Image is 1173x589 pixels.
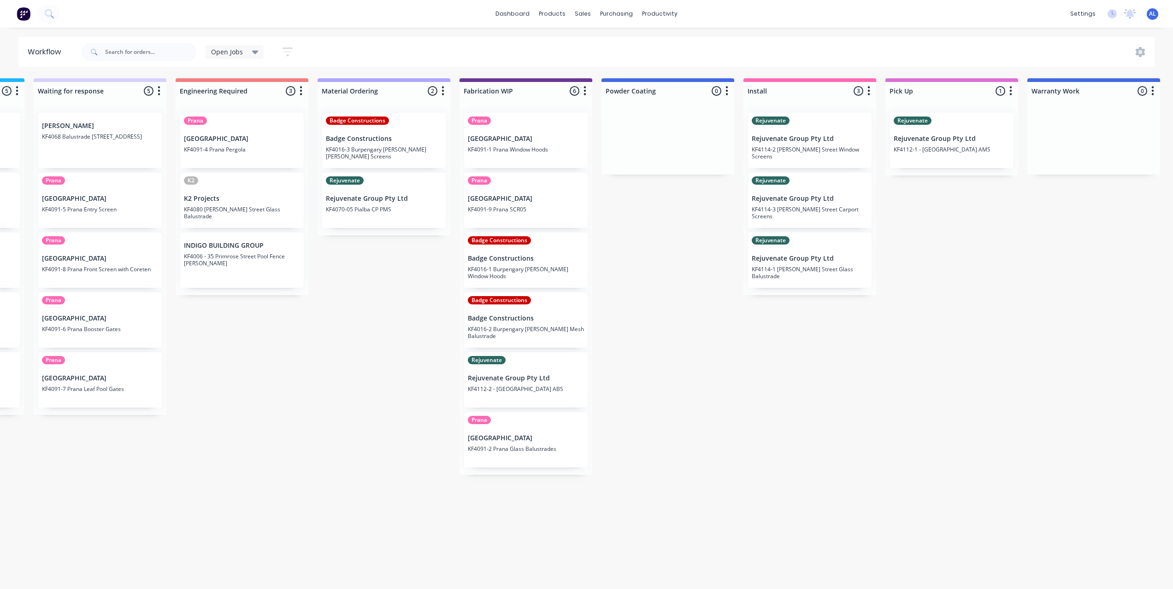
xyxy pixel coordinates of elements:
[184,195,300,203] p: K2 Projects
[595,7,637,21] div: purchasing
[890,113,1014,168] div: RejuvenateRejuvenate Group Pty LtdKF4112-1 - [GEOGRAPHIC_DATA] AMS
[468,266,584,280] p: KF4016-1 Burpengary [PERSON_NAME] Window Hoods
[42,195,158,203] p: [GEOGRAPHIC_DATA]
[184,146,300,153] p: KF4091-4 Prana Pergola
[464,412,588,467] div: Prana[GEOGRAPHIC_DATA]KF4091-2 Prana Glass Balustrades
[752,236,790,245] div: Rejuvenate
[42,122,158,130] p: [PERSON_NAME]
[752,206,868,220] p: KF4114-3 [PERSON_NAME] Street Carport Screens
[468,374,584,382] p: Rejuvenate Group Pty Ltd
[468,236,531,245] div: Badge Constructions
[468,195,584,203] p: [GEOGRAPHIC_DATA]
[42,356,65,364] div: Prana
[211,47,243,57] span: Open Jobs
[38,292,162,348] div: Prana[GEOGRAPHIC_DATA]KF4091-6 Prana Booster Gates
[38,173,162,228] div: Prana[GEOGRAPHIC_DATA]KF4091-5 Prana Entry Screen
[38,113,162,168] div: [PERSON_NAME]KF4068 Balustrade [STREET_ADDRESS]
[42,315,158,322] p: [GEOGRAPHIC_DATA]
[42,296,65,304] div: Prana
[28,47,65,58] div: Workflow
[326,206,442,213] p: KF4070-05 Pialba CP PMS
[322,173,446,228] div: RejuvenateRejuvenate Group Pty LtdKF4070-05 Pialba CP PMS
[180,113,304,168] div: Prana[GEOGRAPHIC_DATA]KF4091-4 Prana Pergola
[894,146,1010,153] p: KF4112-1 - [GEOGRAPHIC_DATA] AMS
[42,255,158,262] p: [GEOGRAPHIC_DATA]
[42,236,65,245] div: Prana
[184,253,300,267] p: KF4006 - 35 Primrose Street Pool Fence [PERSON_NAME]
[1066,7,1100,21] div: settings
[468,416,491,424] div: Prana
[184,176,198,185] div: K2
[752,135,868,143] p: Rejuvenate Group Pty Ltd
[1149,10,1156,18] span: AL
[38,233,162,288] div: Prana[GEOGRAPHIC_DATA]KF4091-8 Prana Front Screen with Coreten
[464,173,588,228] div: Prana[GEOGRAPHIC_DATA]KF4091-9 Prana SCR05
[752,266,868,280] p: KF4114-1 [PERSON_NAME] Street Glass Balustrade
[468,206,584,213] p: KF4091-9 Prana SCR05
[464,233,588,288] div: Badge ConstructionsBadge ConstructionsKF4016-1 Burpengary [PERSON_NAME] Window Hoods
[326,146,442,160] p: KF4016-3 Burpengary [PERSON_NAME] [PERSON_NAME] Screens
[42,206,158,213] p: KF4091-5 Prana Entry Screen
[468,385,584,392] p: KF4112-2 - [GEOGRAPHIC_DATA] ABS
[468,255,584,262] p: Badge Constructions
[752,255,868,262] p: Rejuvenate Group Pty Ltd
[468,135,584,143] p: [GEOGRAPHIC_DATA]
[468,117,491,125] div: Prana
[326,117,389,125] div: Badge Constructions
[184,117,207,125] div: Prana
[464,292,588,348] div: Badge ConstructionsBadge ConstructionsKF4016-2 Burpengary [PERSON_NAME] Mesh Balustrade
[326,176,364,185] div: Rejuvenate
[38,352,162,408] div: Prana[GEOGRAPHIC_DATA]KF4091-7 Prana Leaf Pool Gates
[534,7,570,21] div: products
[491,7,534,21] a: dashboard
[468,315,584,322] p: Badge Constructions
[752,176,790,185] div: Rejuvenate
[468,326,584,339] p: KF4016-2 Burpengary [PERSON_NAME] Mesh Balustrade
[42,176,65,185] div: Prana
[468,434,584,442] p: [GEOGRAPHIC_DATA]
[464,352,588,408] div: RejuvenateRejuvenate Group Pty LtdKF4112-2 - [GEOGRAPHIC_DATA] ABS
[894,117,931,125] div: Rejuvenate
[184,206,300,220] p: KF4080 [PERSON_NAME] Street Glass Balustrade
[894,135,1010,143] p: Rejuvenate Group Pty Ltd
[748,233,872,288] div: RejuvenateRejuvenate Group Pty LtdKF4114-1 [PERSON_NAME] Street Glass Balustrade
[468,296,531,304] div: Badge Constructions
[464,113,588,168] div: Prana[GEOGRAPHIC_DATA]KF4091-1 Prana Window Hoods
[17,7,30,21] img: Factory
[184,135,300,143] p: [GEOGRAPHIC_DATA]
[468,146,584,153] p: KF4091-1 Prana Window Hoods
[42,133,158,140] p: KF4068 Balustrade [STREET_ADDRESS]
[570,7,595,21] div: sales
[42,374,158,382] p: [GEOGRAPHIC_DATA]
[468,176,491,185] div: Prana
[322,113,446,168] div: Badge ConstructionsBadge ConstructionsKF4016-3 Burpengary [PERSON_NAME] [PERSON_NAME] Screens
[180,233,304,288] div: INDIGO BUILDING GROUPKF4006 - 35 Primrose Street Pool Fence [PERSON_NAME]
[42,385,158,392] p: KF4091-7 Prana Leaf Pool Gates
[42,326,158,332] p: KF4091-6 Prana Booster Gates
[326,195,442,203] p: Rejuvenate Group Pty Ltd
[468,445,584,452] p: KF4091-2 Prana Glass Balustrades
[468,356,506,364] div: Rejuvenate
[752,195,868,203] p: Rejuvenate Group Pty Ltd
[752,146,868,160] p: KF4114-2 [PERSON_NAME] Street Window Screens
[326,135,442,143] p: Badge Constructions
[748,113,872,168] div: RejuvenateRejuvenate Group Pty LtdKF4114-2 [PERSON_NAME] Street Window Screens
[180,173,304,228] div: K2K2 ProjectsKF4080 [PERSON_NAME] Street Glass Balustrade
[752,117,790,125] div: Rejuvenate
[105,43,196,61] input: Search for orders...
[637,7,682,21] div: productivity
[42,266,158,273] p: KF4091-8 Prana Front Screen with Coreten
[748,173,872,228] div: RejuvenateRejuvenate Group Pty LtdKF4114-3 [PERSON_NAME] Street Carport Screens
[184,242,300,250] p: INDIGO BUILDING GROUP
